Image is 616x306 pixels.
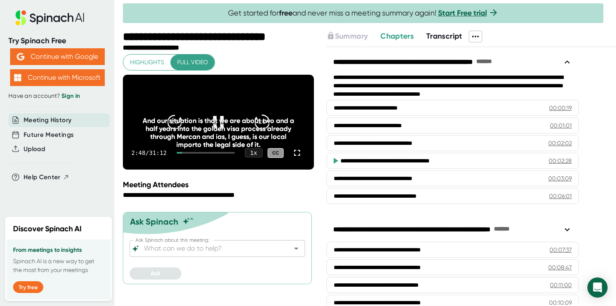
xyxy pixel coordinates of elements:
div: 00:08:47 [548,263,572,272]
span: Help Center [24,173,61,182]
div: 00:07:37 [550,246,572,254]
div: 00:01:01 [550,121,572,130]
b: free [279,8,292,18]
h3: From meetings to insights [13,247,104,254]
button: Meeting History [24,115,72,125]
div: Meeting Attendees [123,180,316,189]
div: 00:06:01 [549,192,572,200]
button: Chapters [380,31,414,42]
button: Summary [327,31,368,42]
span: Summary [335,31,368,41]
div: Have an account? [8,92,106,100]
div: Ask Spinach [130,217,178,227]
div: 00:11:00 [550,281,572,289]
div: Open Intercom Messenger [587,277,608,298]
button: Try free [13,281,43,293]
span: Ask [151,270,160,277]
img: Aehbyd4JwY73AAAAAElFTkSuQmCC [17,53,24,60]
div: 00:00:19 [549,104,572,112]
button: Ask [130,267,181,280]
button: Open [290,243,302,254]
div: And our situation is that we are about two and a half years into the golden visa process already ... [142,117,295,149]
div: Try Spinach Free [8,36,106,46]
a: Start Free trial [438,8,487,18]
button: Help Center [24,173,69,182]
span: Transcript [426,31,462,41]
div: 1 x [245,148,263,157]
button: Continue with Google [10,48,105,65]
div: 2:48 / 31:12 [131,149,167,156]
span: Highlights [130,57,164,68]
span: Get started for and never miss a meeting summary again! [228,8,499,18]
span: Chapters [380,31,414,41]
button: Upload [24,144,45,154]
div: CC [268,148,284,158]
button: Continue with Microsoft [10,69,105,86]
div: Upgrade to access [327,31,380,42]
div: 00:03:09 [548,174,572,183]
button: Future Meetings [24,130,74,140]
button: Transcript [426,31,462,42]
button: Full video [170,55,215,70]
div: 00:02:28 [549,157,572,165]
h2: Discover Spinach AI [13,223,82,235]
a: Sign in [61,92,80,99]
input: What can we do to help? [142,243,278,254]
div: 00:02:02 [548,139,572,147]
p: Spinach AI is a new way to get the most from your meetings [13,257,104,275]
span: Full video [177,57,208,68]
button: Highlights [123,55,171,70]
